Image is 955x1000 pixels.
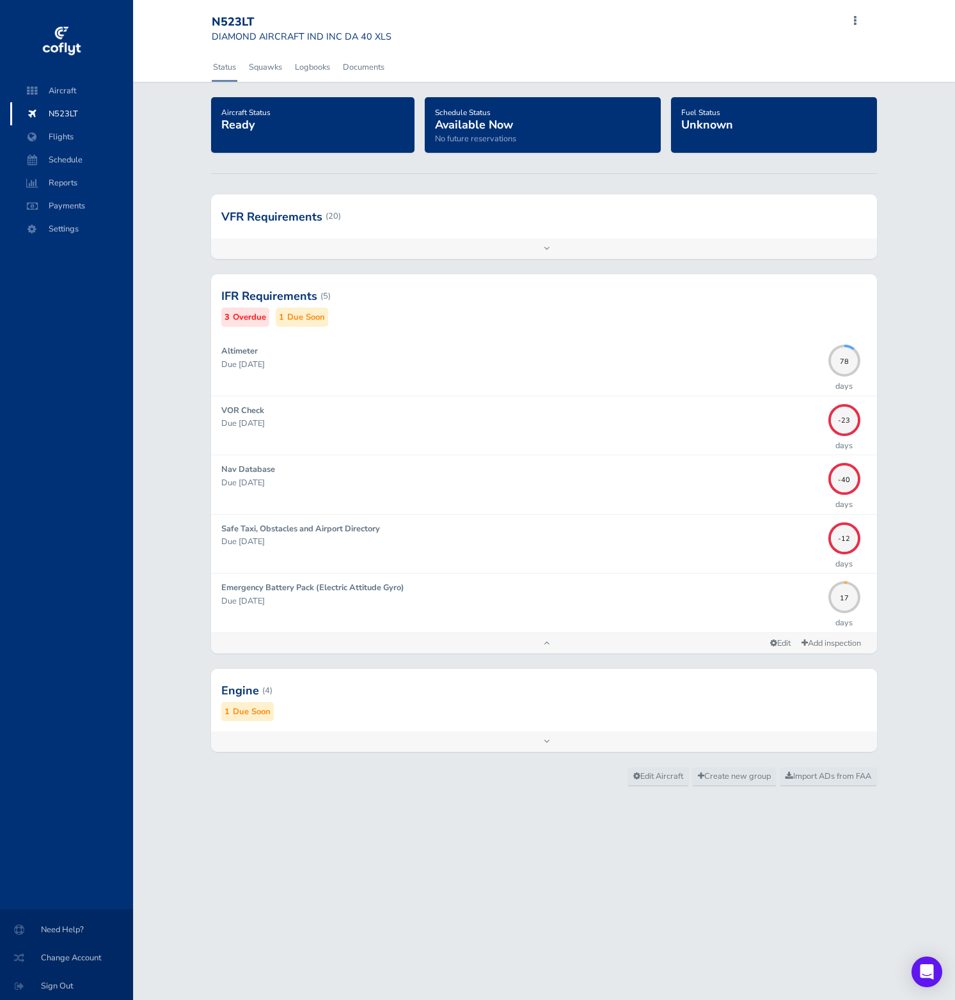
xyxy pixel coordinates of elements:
[681,117,733,132] span: Unknown
[221,117,255,132] span: Ready
[233,705,271,719] small: Due Soon
[835,558,853,570] p: days
[221,476,822,489] p: Due [DATE]
[15,918,118,941] span: Need Help?
[342,53,386,81] a: Documents
[23,148,120,171] span: Schedule
[221,535,822,548] p: Due [DATE]
[785,770,871,782] span: Import ADs from FAA
[780,767,877,786] a: Import ADs from FAA
[23,194,120,217] span: Payments
[633,770,683,782] span: Edit Aircraft
[796,634,867,653] a: Add inspection
[15,974,118,997] span: Sign Out
[835,439,853,452] p: days
[435,107,491,118] span: Schedule Status
[212,30,391,43] small: DIAMOND AIRCRAFT IND INC DA 40 XLS
[828,533,860,540] span: -12
[681,107,720,118] span: Fuel Status
[212,53,237,81] a: Status
[835,380,853,393] p: days
[627,767,689,786] a: Edit Aircraft
[435,133,516,145] span: No future reservations
[835,616,853,629] p: days
[221,464,275,475] strong: Nav Database
[912,957,942,987] div: Open Intercom Messenger
[828,592,860,599] span: 17
[211,396,877,455] a: VOR Check Due [DATE] -23days
[221,582,404,593] strong: Emergency Battery Pack (Electric Attitude Gyro)
[692,767,777,786] a: Create new group
[221,417,822,430] p: Due [DATE]
[835,498,853,511] p: days
[23,79,120,102] span: Aircraft
[40,22,83,61] img: coflyt logo
[221,358,822,371] p: Due [DATE]
[23,102,120,125] span: N523LT
[294,53,331,81] a: Logbooks
[212,15,391,29] div: N523LT
[23,125,120,148] span: Flights
[248,53,283,81] a: Squawks
[435,104,513,133] a: Schedule StatusAvailable Now
[211,337,877,395] a: Altimeter Due [DATE] 78days
[828,355,860,363] span: 78
[221,595,822,607] p: Due [DATE]
[828,415,860,422] span: -23
[23,171,120,194] span: Reports
[23,217,120,240] span: Settings
[828,474,860,481] span: -40
[770,637,791,649] span: Edit
[15,946,118,969] span: Change Account
[698,770,771,782] span: Create new group
[765,635,796,652] a: Edit
[221,523,380,535] strong: Safe Taxi, Obstacles and Airport Directory
[211,455,877,513] a: Nav Database Due [DATE] -40days
[233,311,266,324] small: Overdue
[221,345,258,357] strong: Altimeter
[287,311,325,324] small: Due Soon
[211,515,877,573] a: Safe Taxi, Obstacles and Airport Directory Due [DATE] -12days
[211,574,877,632] a: Emergency Battery Pack (Electric Attitude Gyro) Due [DATE] 17days
[221,107,271,118] span: Aircraft Status
[221,405,264,416] strong: VOR Check
[435,117,513,132] span: Available Now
